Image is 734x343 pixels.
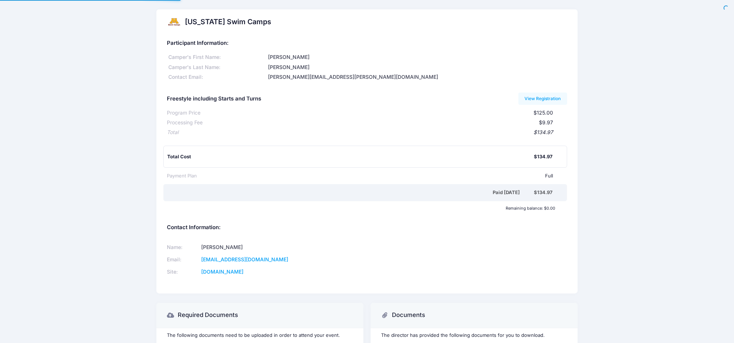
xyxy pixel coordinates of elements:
span: $125.00 [534,110,553,116]
td: Email: [167,254,199,266]
div: Contact Email: [167,73,267,81]
h5: Freestyle including Starts and Turns [167,96,261,102]
div: Total [167,129,178,136]
div: $134.97 [178,129,553,136]
div: Processing Fee [167,119,203,127]
div: Camper's First Name: [167,53,267,61]
div: Camper's Last Name: [167,64,267,71]
h5: Participant Information: [167,40,567,47]
h3: Required Documents [178,312,238,319]
td: Site: [167,266,199,278]
p: The director has provided the following documents for you to download. [381,332,567,339]
div: $134.97 [534,153,553,160]
a: [EMAIL_ADDRESS][DOMAIN_NAME] [201,256,288,262]
td: Name: [167,241,199,254]
div: Full [197,172,553,180]
div: [PERSON_NAME] [267,53,567,61]
h2: [US_STATE] Swim Camps [185,18,271,26]
p: The following documents need to be uploaded in order to attend your event. [167,332,353,339]
div: Payment Plan [167,172,197,180]
div: [PERSON_NAME][EMAIL_ADDRESS][PERSON_NAME][DOMAIN_NAME] [267,73,567,81]
div: Remaining balance: $0.00 [164,206,559,210]
div: Total Cost [167,153,534,160]
div: $9.97 [203,119,553,127]
td: [PERSON_NAME] [199,241,358,254]
h3: Documents [392,312,425,319]
div: Paid [DATE] [168,189,534,196]
a: View Registration [518,93,567,105]
div: Program Price [167,109,200,117]
a: [DOMAIN_NAME] [201,269,243,275]
h5: Contact Information: [167,224,567,231]
div: [PERSON_NAME] [267,64,567,71]
div: $134.97 [534,189,553,196]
